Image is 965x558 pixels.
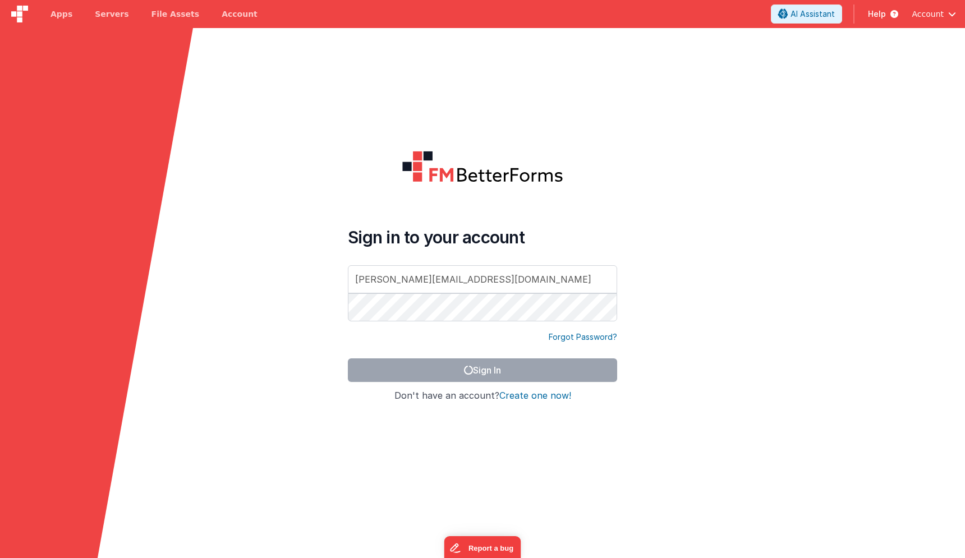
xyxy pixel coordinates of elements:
[912,8,956,20] button: Account
[348,227,617,247] h4: Sign in to your account
[912,8,944,20] span: Account
[348,265,617,293] input: Email Address
[549,331,617,343] a: Forgot Password?
[868,8,886,20] span: Help
[151,8,200,20] span: File Assets
[791,8,835,20] span: AI Assistant
[348,391,617,401] h4: Don't have an account?
[499,391,571,401] button: Create one now!
[50,8,72,20] span: Apps
[771,4,842,24] button: AI Assistant
[95,8,128,20] span: Servers
[348,358,617,382] button: Sign In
